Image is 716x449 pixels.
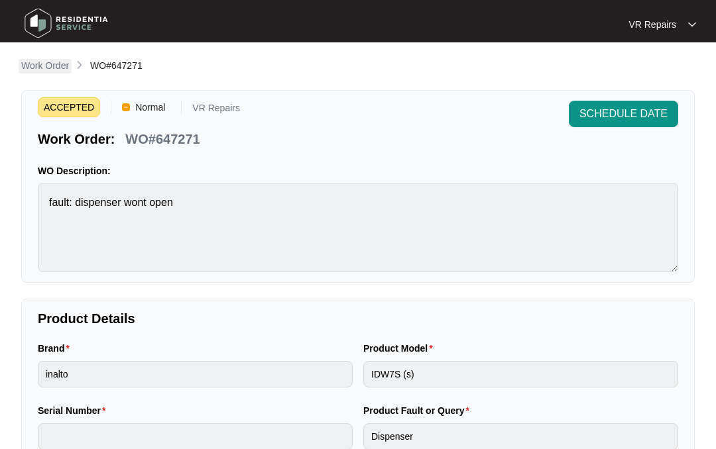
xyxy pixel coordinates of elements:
[579,106,668,122] span: SCHEDULE DATE
[38,183,678,272] textarea: fault: dispenser wont open
[38,97,100,117] span: ACCEPTED
[688,21,696,28] img: dropdown arrow
[38,164,678,177] p: WO Description:
[19,59,72,74] a: Work Order
[192,103,240,117] p: VR Repairs
[363,361,678,387] input: Product Model
[38,404,111,417] label: Serial Number
[122,103,130,111] img: Vercel Logo
[38,309,678,328] p: Product Details
[363,404,475,417] label: Product Fault or Query
[20,3,113,43] img: residentia service logo
[38,361,353,387] input: Brand
[21,59,69,72] p: Work Order
[628,18,676,31] p: VR Repairs
[90,60,143,71] span: WO#647271
[363,342,438,355] label: Product Model
[130,97,170,117] span: Normal
[125,130,200,148] p: WO#647271
[38,130,115,148] p: Work Order:
[74,60,85,70] img: chevron-right
[38,342,75,355] label: Brand
[569,101,678,127] button: SCHEDULE DATE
